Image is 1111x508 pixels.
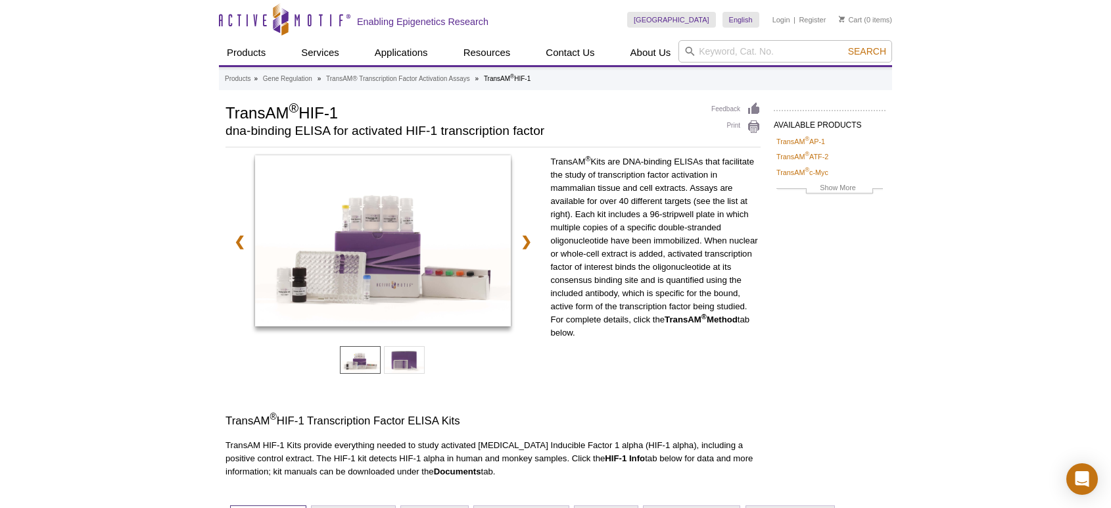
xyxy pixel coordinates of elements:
li: » [254,75,258,82]
a: About Us [623,40,679,65]
a: Applications [367,40,436,65]
a: [GEOGRAPHIC_DATA] [627,12,716,28]
a: TransAM®ATF-2 [776,151,828,163]
sup: ® [585,155,590,163]
p: TransAM Kits are DNA-binding ELISAs that facilitate the study of transcription factor activation ... [550,155,761,340]
div: Open Intercom Messenger [1066,463,1098,495]
a: Resources [456,40,519,65]
h1: TransAM HIF-1 [225,102,698,122]
h2: AVAILABLE PRODUCTS [774,110,886,134]
p: TransAM HIF-1 Kits provide everything needed to study activated [MEDICAL_DATA] Inducible Factor 1... [225,439,761,478]
a: ❯ [512,226,540,257]
a: English [722,12,759,28]
h2: dna-binding ELISA for activated HIF-1 transcription factor [225,125,698,137]
sup: ® [510,73,514,80]
sup: ® [701,313,707,320]
li: (0 items) [839,12,892,28]
a: Cart [839,15,862,24]
a: Services [293,40,347,65]
a: Show More [776,182,883,197]
a: TransAM HIF-1 Kit [255,155,511,330]
a: Products [225,73,250,85]
a: TransAM®AP-1 [776,136,825,147]
a: Login [772,15,790,24]
strong: HIF-1 Info [605,453,645,463]
a: Print [711,120,761,134]
a: Register [799,15,826,24]
a: Gene Regulation [263,73,312,85]
sup: ® [289,101,298,115]
li: » [475,75,479,82]
a: Feedback [711,102,761,116]
h3: TransAM HIF-1 Transcription Factor ELISA Kits [225,413,761,429]
strong: Documents [434,467,481,476]
strong: TransAM Method [665,315,738,324]
button: Search [844,45,890,57]
span: Search [848,46,886,57]
sup: ® [805,136,809,142]
img: Your Cart [839,16,845,22]
sup: ® [270,412,276,422]
a: ❮ [225,226,254,257]
input: Keyword, Cat. No. [678,40,892,63]
li: TransAM HIF-1 [484,75,531,82]
sup: ® [805,151,809,158]
h2: Enabling Epigenetics Research [357,16,488,28]
img: TransAM HIF-1 Kit [255,155,511,326]
a: TransAM®c-Myc [776,166,828,178]
sup: ® [805,166,809,173]
a: TransAM® Transcription Factor Activation Assays [326,73,470,85]
a: Contact Us [538,40,602,65]
a: Products [219,40,273,65]
li: | [793,12,795,28]
li: » [318,75,321,82]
